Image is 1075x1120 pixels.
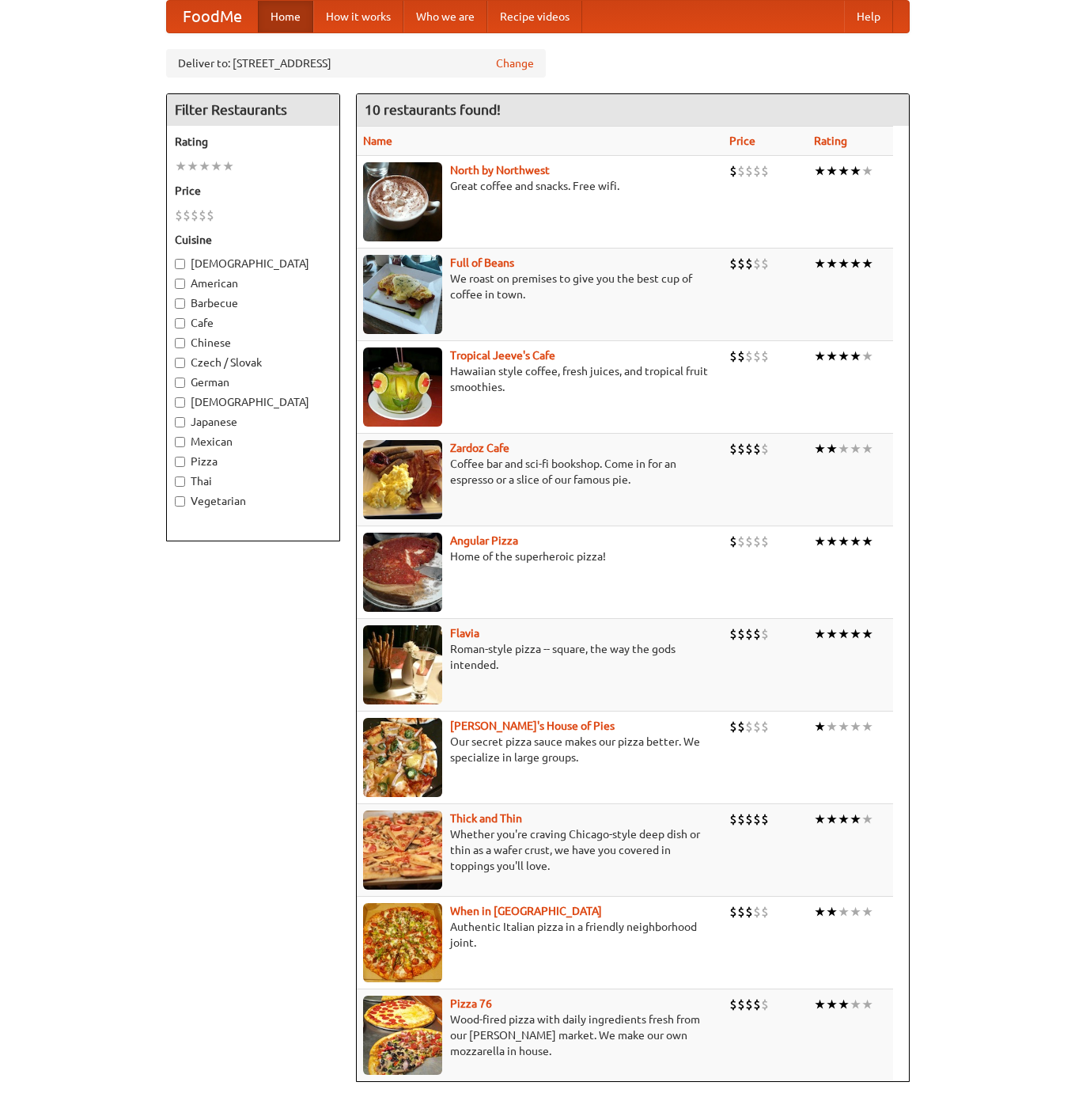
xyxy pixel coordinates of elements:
li: $ [737,440,745,457]
li: $ [745,718,753,735]
a: Price [729,135,755,147]
li: $ [753,718,761,735]
h5: Rating [175,134,331,150]
li: $ [761,533,769,550]
b: North by Northwest [450,164,550,177]
p: Hawaiian style coffee, fresh juices, and tropical fruit smoothies. [363,363,717,395]
li: $ [206,207,214,224]
li: $ [745,347,753,365]
h5: Cuisine [175,232,331,248]
li: ★ [850,625,861,643]
li: $ [761,255,769,272]
li: $ [729,255,737,272]
li: $ [753,347,761,365]
li: ★ [850,718,861,735]
li: ★ [826,255,838,272]
li: $ [745,811,753,828]
li: $ [737,162,745,180]
li: $ [761,996,769,1013]
li: $ [761,903,769,921]
li: $ [745,996,753,1013]
p: Coffee bar and sci-fi bookshop. Come in for an espresso or a slice of our famous pie. [363,456,717,488]
li: $ [729,996,737,1013]
li: ★ [199,158,210,175]
input: German [175,378,185,388]
input: American [175,279,185,289]
li: $ [191,207,199,224]
li: $ [761,718,769,735]
li: ★ [861,718,873,735]
img: wheninrome.jpg [363,903,442,982]
label: [DEMOGRAPHIC_DATA] [175,256,331,271]
input: Cafe [175,318,185,328]
img: pizza76.jpg [363,996,442,1075]
img: angular.jpg [363,533,442,612]
li: ★ [850,440,861,457]
li: $ [183,207,191,224]
li: ★ [814,903,826,921]
p: Whether you're craving Chicago-style deep dish or thin as a wafer crust, we have you covered in t... [363,826,717,874]
li: ★ [175,158,187,175]
h5: Price [175,183,331,199]
li: ★ [826,903,838,921]
li: ★ [826,625,838,643]
b: Thick and Thin [450,812,522,825]
li: $ [737,533,745,550]
b: Pizza 76 [450,997,492,1010]
li: ★ [861,811,873,828]
a: Zardoz Cafe [450,442,509,454]
a: Tropical Jeeve's Cafe [450,349,555,362]
a: Angular Pizza [450,534,518,547]
li: ★ [814,255,826,272]
li: ★ [838,718,850,735]
label: Barbecue [175,295,331,311]
a: Full of Beans [450,256,514,269]
h4: Filter Restaurants [167,94,339,126]
li: ★ [850,255,861,272]
li: $ [745,440,753,457]
li: $ [729,440,737,457]
li: ★ [814,347,826,365]
li: ★ [850,996,861,1013]
li: ★ [850,162,861,180]
li: $ [753,996,761,1013]
li: ★ [838,162,850,180]
p: Great coffee and snacks. Free wifi. [363,178,717,194]
input: Japanese [175,417,185,427]
li: $ [745,903,753,921]
li: ★ [826,440,838,457]
label: Thai [175,473,331,489]
li: $ [753,903,761,921]
li: ★ [838,440,850,457]
li: ★ [861,903,873,921]
li: $ [745,162,753,180]
a: Rating [814,135,847,147]
li: $ [745,533,753,550]
a: Name [363,135,392,147]
li: $ [729,347,737,365]
li: ★ [861,533,873,550]
label: Cafe [175,315,331,331]
li: $ [729,625,737,643]
li: ★ [814,440,826,457]
li: $ [737,255,745,272]
li: ★ [850,347,861,365]
li: $ [761,440,769,457]
li: ★ [814,162,826,180]
a: Flavia [450,627,479,640]
li: ★ [814,533,826,550]
input: Thai [175,476,185,487]
li: $ [753,440,761,457]
li: $ [745,625,753,643]
label: Japanese [175,414,331,430]
li: ★ [838,533,850,550]
input: [DEMOGRAPHIC_DATA] [175,259,185,269]
li: ★ [861,440,873,457]
li: ★ [826,996,838,1013]
li: ★ [861,347,873,365]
